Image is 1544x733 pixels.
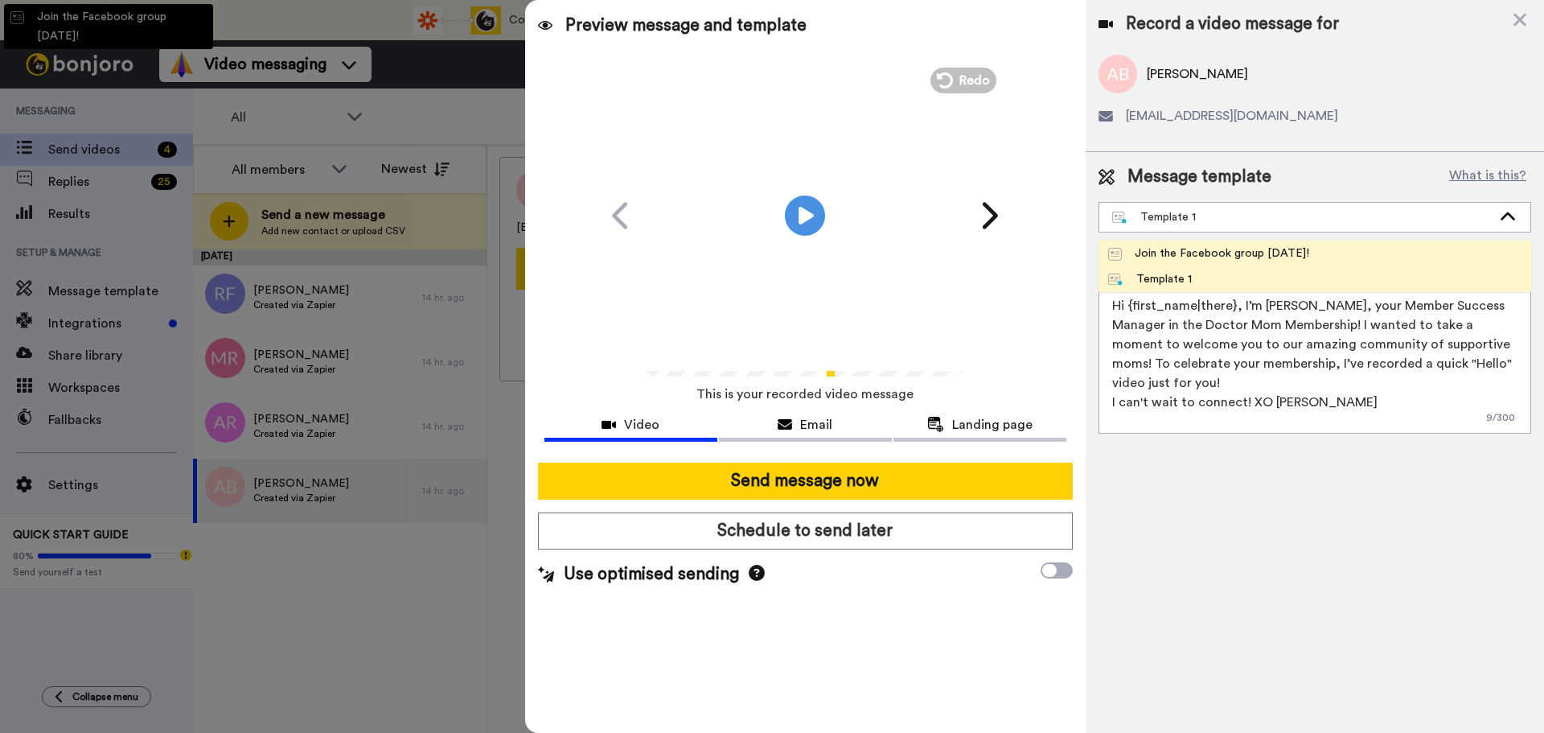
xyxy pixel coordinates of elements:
[1098,289,1531,434] textarea: Hi {first_name|there}, I’m [PERSON_NAME], your Member Success Manager in the Doctor Mom Membershi...
[1108,274,1123,286] img: nextgen-template.svg
[1112,212,1127,224] img: nextgen-template.svg
[655,339,684,358] span: 0:00
[952,415,1033,434] span: Landing page
[624,415,659,434] span: Video
[800,415,832,434] span: Email
[696,377,914,412] span: This is your recorded video message
[538,463,1073,500] button: Send message now
[1127,165,1271,189] span: Message template
[1444,165,1531,189] button: What is this?
[1112,209,1492,225] div: Template 1
[696,339,724,358] span: 1:26
[687,339,692,358] span: /
[1108,248,1122,261] img: Message-temps.svg
[538,513,1073,550] button: Schedule to send later
[564,562,739,587] span: Use optimised sending
[1108,245,1309,261] div: Join the Facebook group [DATE]!
[1108,271,1192,287] div: Template 1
